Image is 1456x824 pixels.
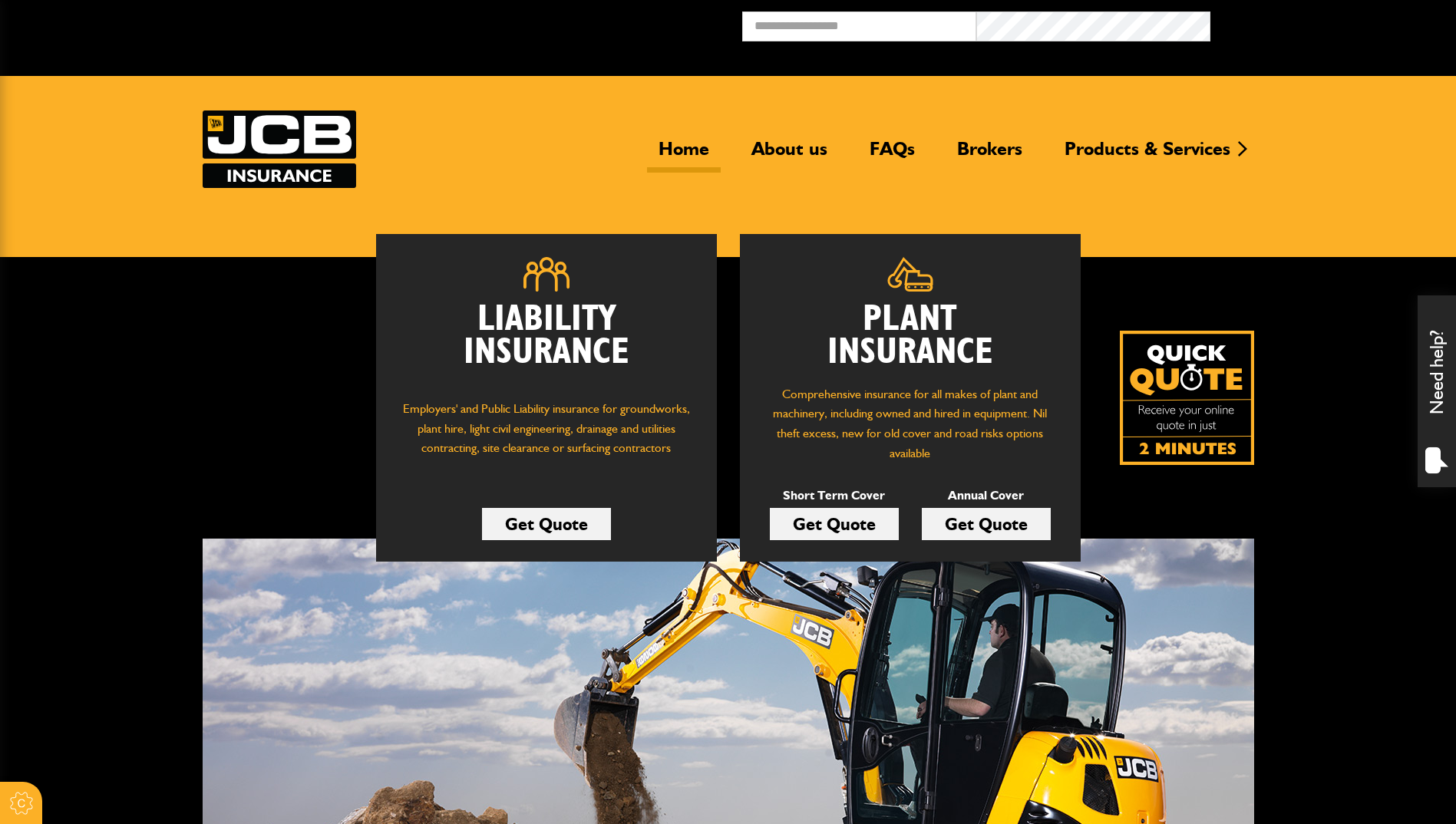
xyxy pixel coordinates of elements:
[770,486,899,506] p: Short Term Cover
[858,137,926,173] a: FAQs
[482,508,611,540] a: Get Quote
[203,110,356,188] img: JCB Insurance Services logo
[1418,295,1456,487] div: Need help?
[203,110,356,188] a: JCB Insurance Services
[770,508,899,540] a: Get Quote
[1120,331,1254,465] img: Quick Quote
[1053,137,1242,173] a: Products & Services
[1120,331,1254,465] a: Get your insurance quote isn just 2-minutes
[647,137,721,173] a: Home
[399,303,694,384] h2: Liability Insurance
[922,508,1051,540] a: Get Quote
[1210,12,1444,35] button: Broker Login
[922,486,1051,506] p: Annual Cover
[946,137,1034,173] a: Brokers
[763,384,1058,463] p: Comprehensive insurance for all makes of plant and machinery, including owned and hired in equipm...
[399,399,694,473] p: Employers' and Public Liability insurance for groundworks, plant hire, light civil engineering, d...
[763,303,1058,369] h2: Plant Insurance
[740,137,839,173] a: About us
